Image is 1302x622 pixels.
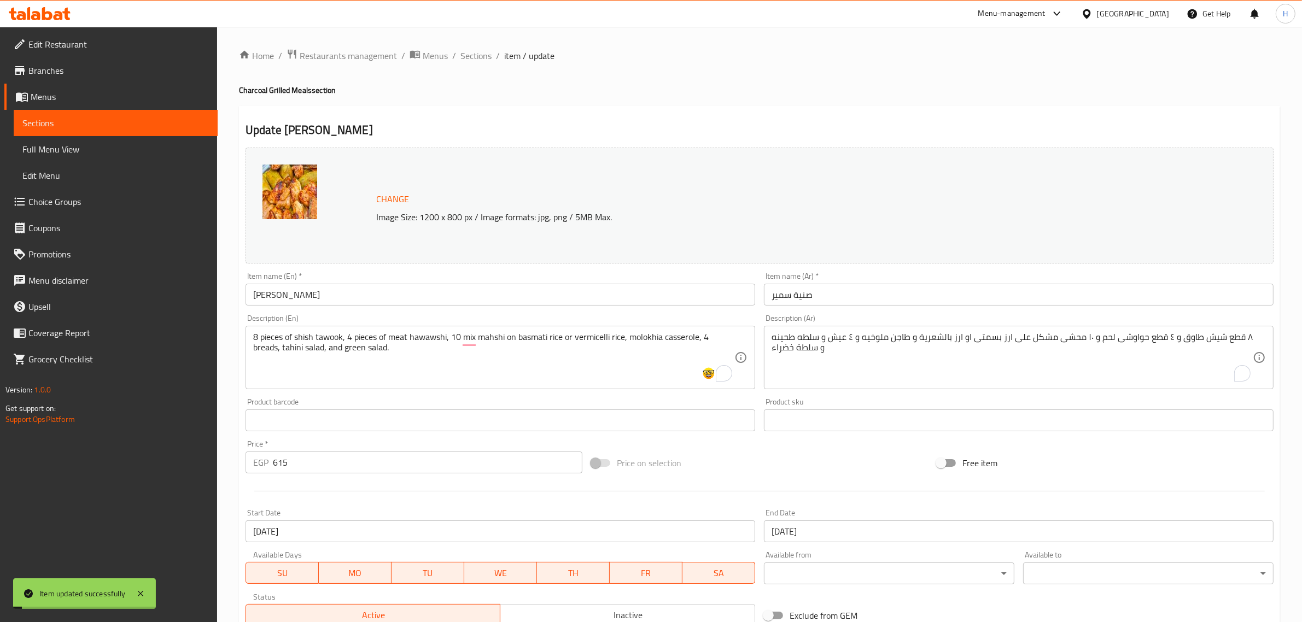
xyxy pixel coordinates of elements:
[1283,8,1288,20] span: H
[772,332,1253,384] textarea: To enrich screen reader interactions, please activate Accessibility in Grammarly extension settings
[496,49,500,62] li: /
[764,284,1274,306] input: Enter name Ar
[5,383,32,397] span: Version:
[790,609,857,622] span: Exclude from GEM
[4,215,218,241] a: Coupons
[410,49,448,63] a: Menus
[764,562,1014,584] div: ​
[239,49,274,62] a: Home
[14,110,218,136] a: Sections
[464,562,537,584] button: WE
[423,49,448,62] span: Menus
[401,49,405,62] li: /
[300,49,397,62] span: Restaurants management
[28,353,209,366] span: Grocery Checklist
[5,412,75,426] a: Support.OpsPlatform
[287,49,397,63] a: Restaurants management
[4,31,218,57] a: Edit Restaurant
[4,346,218,372] a: Grocery Checklist
[22,116,209,130] span: Sections
[610,562,682,584] button: FR
[28,274,209,287] span: Menu disclaimer
[1097,8,1169,20] div: [GEOGRAPHIC_DATA]
[4,57,218,84] a: Branches
[34,383,51,397] span: 1.0.0
[22,143,209,156] span: Full Menu View
[396,565,460,581] span: TU
[278,49,282,62] li: /
[28,248,209,261] span: Promotions
[617,456,681,470] span: Price on selection
[28,300,209,313] span: Upsell
[372,188,413,210] button: Change
[537,562,610,584] button: TH
[4,267,218,294] a: Menu disclaimer
[372,210,1118,224] p: Image Size: 1200 x 800 px / Image formats: jpg, png / 5MB Max.
[31,90,209,103] span: Menus
[4,320,218,346] a: Coverage Report
[1023,562,1274,584] div: ​
[22,169,209,182] span: Edit Menu
[253,332,734,384] textarea: To enrich screen reader interactions, please activate Accessibility in Grammarly extension settings
[28,195,209,208] span: Choice Groups
[614,565,678,581] span: FR
[504,49,554,62] span: item / update
[323,565,387,581] span: MO
[4,84,218,110] a: Menus
[246,122,1274,138] h2: Update [PERSON_NAME]
[4,241,218,267] a: Promotions
[239,49,1280,63] nav: breadcrumb
[460,49,492,62] a: Sections
[962,456,997,470] span: Free item
[250,565,314,581] span: SU
[246,284,755,306] input: Enter name En
[4,189,218,215] a: Choice Groups
[253,456,268,469] p: EGP
[469,565,533,581] span: WE
[764,409,1274,431] input: Please enter product sku
[376,191,409,207] span: Change
[262,165,317,219] img: %D8%B5%D9%8A%D9%86%D9%8A%D8%A9_%D8%B3%D9%85%D9%8A%D8%B1638886966228667491.jpg
[28,326,209,339] span: Coverage Report
[682,562,755,584] button: SA
[14,136,218,162] a: Full Menu View
[246,562,319,584] button: SU
[28,38,209,51] span: Edit Restaurant
[28,64,209,77] span: Branches
[452,49,456,62] li: /
[541,565,605,581] span: TH
[978,7,1046,20] div: Menu-management
[319,562,392,584] button: MO
[4,294,218,320] a: Upsell
[14,162,218,189] a: Edit Menu
[5,401,56,415] span: Get support on:
[687,565,751,581] span: SA
[28,221,209,234] span: Coupons
[246,409,755,431] input: Please enter product barcode
[273,451,582,473] input: Please enter price
[39,588,125,600] div: Item updated successfully
[392,562,464,584] button: TU
[239,85,1280,96] h4: Charcoal Grilled Meals section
